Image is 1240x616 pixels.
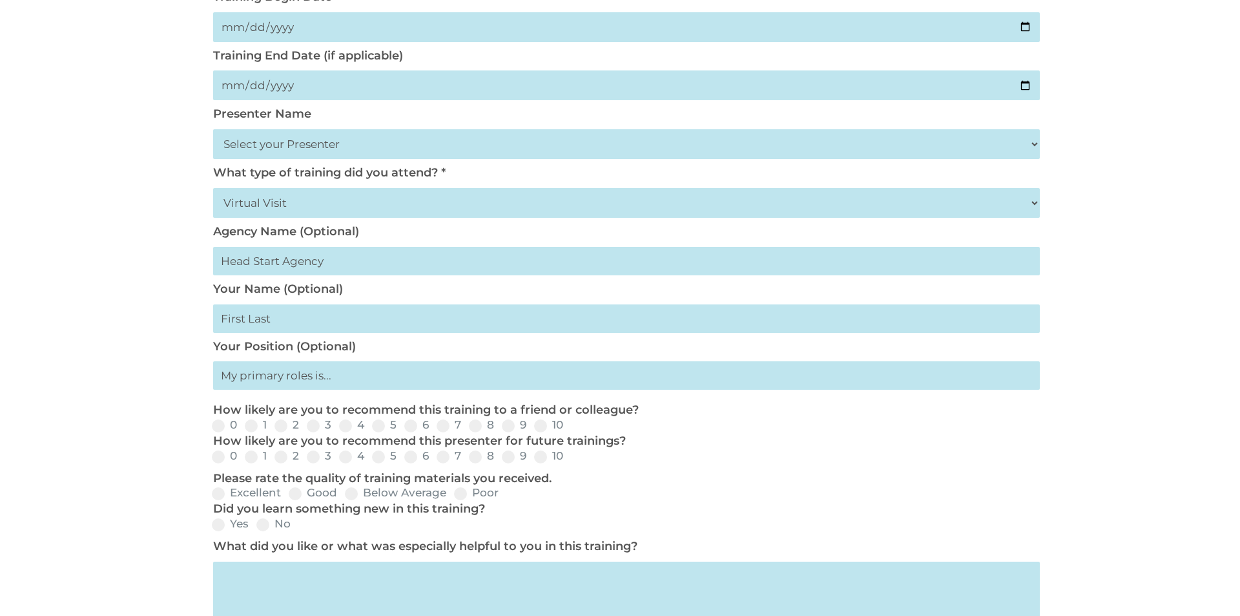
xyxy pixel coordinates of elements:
[469,420,494,430] label: 8
[256,518,291,529] label: No
[339,420,364,430] label: 4
[345,487,446,498] label: Below Average
[213,107,311,121] label: Presenter Name
[213,471,1033,487] p: Please rate the quality of training materials you received.
[213,502,1033,517] p: Did you learn something new in this training?
[307,451,331,462] label: 3
[404,420,429,430] label: 6
[274,451,299,462] label: 2
[245,420,267,430] label: 1
[339,451,364,462] label: 4
[437,451,461,462] label: 7
[289,487,337,498] label: Good
[212,487,281,498] label: Excellent
[404,451,429,462] label: 6
[245,451,267,462] label: 1
[213,282,343,296] label: Your Name (Optional)
[213,434,1033,449] p: How likely are you to recommend this presenter for future trainings?
[502,451,526,462] label: 9
[212,518,249,529] label: Yes
[213,304,1040,333] input: First Last
[213,224,359,239] label: Agency Name (Optional)
[213,247,1040,275] input: Head Start Agency
[212,451,237,462] label: 0
[437,420,461,430] label: 7
[213,539,637,553] label: What did you like or what was especially helpful to you in this training?
[534,420,563,430] label: 10
[372,451,397,462] label: 5
[213,339,356,354] label: Your Position (Optional)
[212,420,237,430] label: 0
[213,48,403,63] label: Training End Date (if applicable)
[213,403,1033,418] p: How likely are you to recommend this training to a friend or colleague?
[213,165,446,180] label: What type of training did you attend? *
[372,420,397,430] label: 5
[469,451,494,462] label: 8
[307,420,331,430] label: 3
[534,451,563,462] label: 10
[213,361,1040,390] input: My primary roles is...
[502,420,526,430] label: 9
[274,420,299,430] label: 2
[454,487,499,498] label: Poor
